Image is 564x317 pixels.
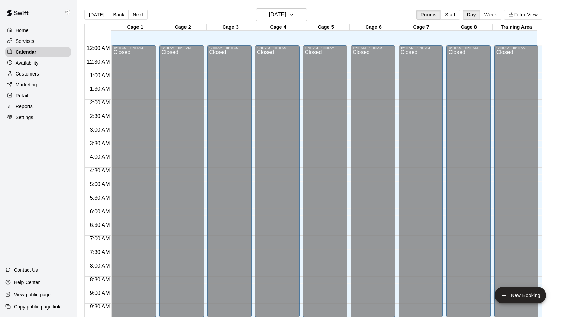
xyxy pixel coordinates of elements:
div: 12:00 AM – 10:00 AM [113,46,154,50]
span: 1:00 AM [88,72,112,78]
div: 12:00 AM – 10:00 AM [161,46,202,50]
p: Help Center [14,279,40,286]
a: Customers [5,69,71,79]
div: 12:00 AM – 10:00 AM [496,46,537,50]
p: View public page [14,291,51,298]
p: Copy public page link [14,303,60,310]
button: Next [128,10,147,20]
button: Rooms [416,10,441,20]
span: 7:00 AM [88,236,112,241]
button: Back [109,10,129,20]
span: 9:00 AM [88,290,112,296]
a: Services [5,36,71,46]
span: 4:30 AM [88,168,112,173]
div: Cage 8 [445,24,493,31]
p: Reports [16,103,33,110]
a: Marketing [5,80,71,90]
span: 5:30 AM [88,195,112,201]
span: 12:00 AM [85,45,112,51]
span: 8:30 AM [88,277,112,282]
span: 9:30 AM [88,304,112,310]
a: Reports [5,101,71,112]
span: 8:00 AM [88,263,112,269]
button: Staff [440,10,460,20]
div: 12:00 AM – 10:00 AM [353,46,393,50]
p: Retail [16,92,28,99]
p: Calendar [16,49,36,55]
p: Customers [16,70,39,77]
p: Settings [16,114,33,121]
button: [DATE] [256,8,307,21]
div: 12:00 AM – 10:00 AM [305,46,345,50]
p: Services [16,38,34,45]
span: 3:30 AM [88,140,112,146]
a: Settings [5,112,71,122]
div: Training Area [493,24,540,31]
span: 12:30 AM [85,59,112,65]
button: Day [463,10,480,20]
div: Cage 6 [350,24,397,31]
button: Week [480,10,501,20]
h6: [DATE] [269,10,286,19]
a: Calendar [5,47,71,57]
span: 6:30 AM [88,222,112,228]
div: 12:00 AM – 10:00 AM [401,46,441,50]
div: Cage 7 [397,24,445,31]
span: 5:00 AM [88,181,112,187]
button: add [495,287,546,303]
div: Cage 5 [302,24,350,31]
p: Availability [16,60,39,66]
span: 2:00 AM [88,100,112,105]
img: Keith Brooks [64,8,72,16]
p: Home [16,27,29,34]
span: 4:00 AM [88,154,112,160]
div: Cage 4 [254,24,302,31]
button: Filter View [504,10,542,20]
button: [DATE] [84,10,109,20]
span: 3:00 AM [88,127,112,133]
div: 12:00 AM – 10:00 AM [448,46,489,50]
div: Cage 3 [207,24,254,31]
div: Cage 1 [111,24,159,31]
span: 6:00 AM [88,208,112,214]
p: Marketing [16,81,37,88]
div: Cage 2 [159,24,207,31]
a: Retail [5,90,71,101]
span: 1:30 AM [88,86,112,92]
span: 2:30 AM [88,113,112,119]
p: Contact Us [14,267,38,273]
div: 12:00 AM – 10:00 AM [257,46,297,50]
span: 7:30 AM [88,249,112,255]
a: Availability [5,58,71,68]
div: Keith Brooks [62,5,77,19]
a: Home [5,25,71,35]
div: 12:00 AM – 10:00 AM [209,46,250,50]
